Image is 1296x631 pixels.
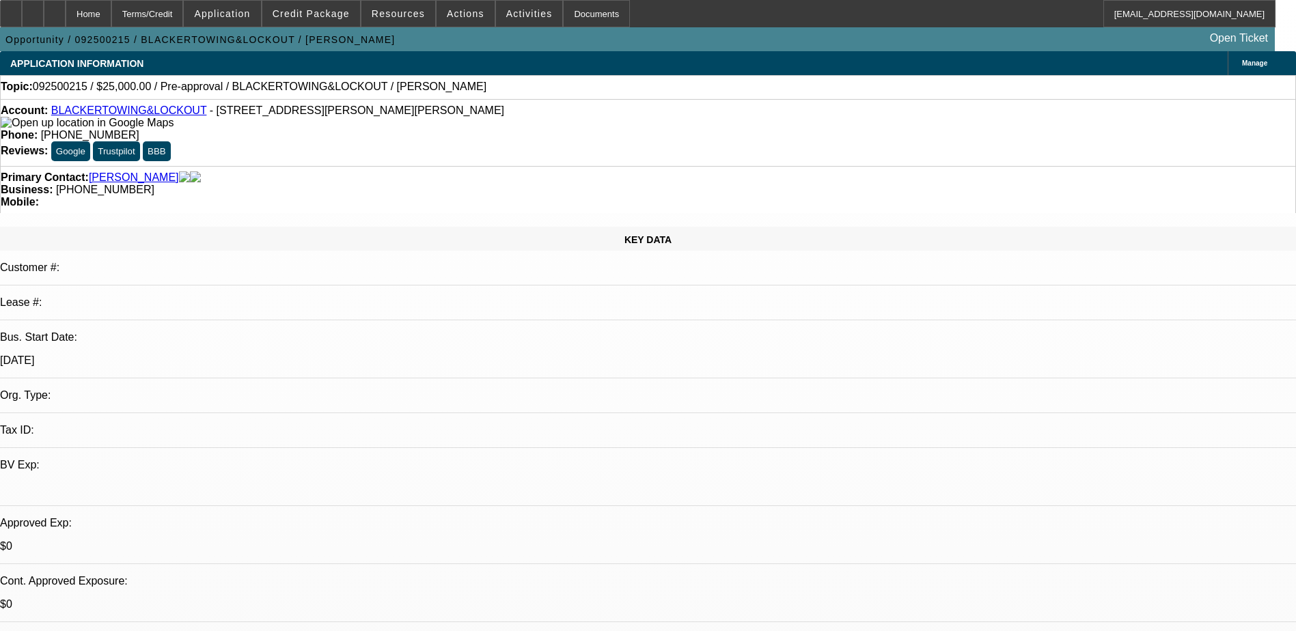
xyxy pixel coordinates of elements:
button: Trustpilot [93,141,139,161]
strong: Reviews: [1,145,48,156]
a: Open Ticket [1204,27,1273,50]
span: 092500215 / $25,000.00 / Pre-approval / BLACKERTOWING&LOCKOUT / [PERSON_NAME] [33,81,486,93]
button: Application [184,1,260,27]
span: Opportunity / 092500215 / BLACKERTOWING&LOCKOUT / [PERSON_NAME] [5,34,396,45]
button: BBB [143,141,171,161]
a: BLACKERTOWING&LOCKOUT [51,104,207,116]
span: Resources [372,8,425,19]
span: APPLICATION INFORMATION [10,58,143,69]
button: Google [51,141,90,161]
a: View Google Maps [1,117,174,128]
span: [PHONE_NUMBER] [56,184,154,195]
strong: Phone: [1,129,38,141]
strong: Topic: [1,81,33,93]
img: linkedin-icon.png [190,171,201,184]
strong: Business: [1,184,53,195]
a: [PERSON_NAME] [89,171,179,184]
span: Activities [506,8,553,19]
img: facebook-icon.png [179,171,190,184]
button: Activities [496,1,563,27]
span: Credit Package [273,8,350,19]
span: Manage [1242,59,1267,67]
strong: Primary Contact: [1,171,89,184]
span: KEY DATA [624,234,672,245]
span: - [STREET_ADDRESS][PERSON_NAME][PERSON_NAME] [210,104,504,116]
button: Credit Package [262,1,360,27]
span: [PHONE_NUMBER] [41,129,139,141]
span: Actions [447,8,484,19]
strong: Mobile: [1,196,39,208]
button: Resources [361,1,435,27]
span: Application [194,8,250,19]
img: Open up location in Google Maps [1,117,174,129]
button: Actions [437,1,495,27]
strong: Account: [1,104,48,116]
